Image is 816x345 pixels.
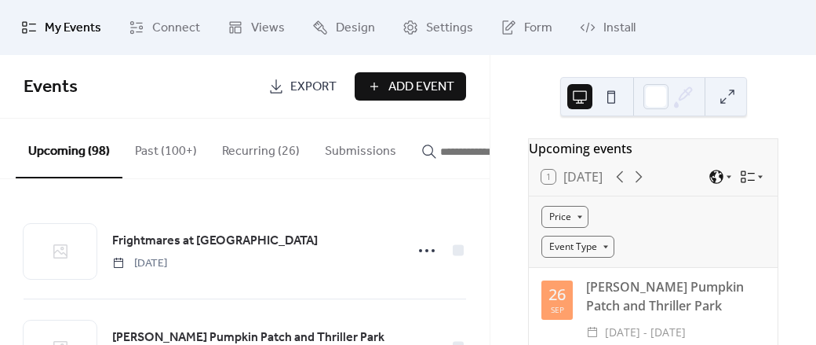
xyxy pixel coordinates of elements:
[551,306,564,314] div: Sep
[152,19,200,38] span: Connect
[388,78,454,97] span: Add Event
[209,119,312,177] button: Recurring (26)
[257,72,348,101] a: Export
[112,232,318,251] span: Frightmares at [GEOGRAPHIC_DATA]
[24,70,78,105] span: Events
[9,6,113,49] a: My Events
[112,231,318,251] a: Frightmares at [GEOGRAPHIC_DATA]
[529,139,778,158] div: Upcoming events
[568,6,647,49] a: Install
[524,19,552,38] span: Form
[117,6,212,49] a: Connect
[336,19,375,38] span: Design
[216,6,297,49] a: Views
[605,323,686,342] span: [DATE] - [DATE]
[426,19,473,38] span: Settings
[355,72,466,101] button: Add Event
[122,119,209,177] button: Past (100+)
[489,6,564,49] a: Form
[548,287,566,303] div: 26
[251,19,285,38] span: Views
[16,119,122,178] button: Upcoming (98)
[603,19,636,38] span: Install
[391,6,485,49] a: Settings
[586,323,599,342] div: ​
[45,19,101,38] span: My Events
[112,255,167,272] span: [DATE]
[312,119,409,177] button: Submissions
[586,278,744,314] a: [PERSON_NAME] Pumpkin Patch and Thriller Park
[290,78,337,97] span: Export
[301,6,387,49] a: Design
